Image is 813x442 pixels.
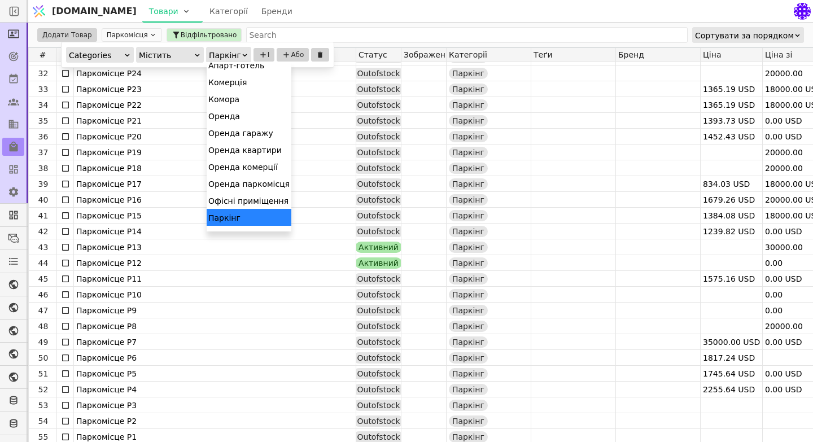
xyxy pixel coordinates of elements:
[69,47,124,63] div: Categories
[207,158,291,175] div: Оренда комерції
[30,239,56,255] div: 43
[30,1,47,22] img: Logo
[449,400,488,411] div: Паркінг
[167,28,242,42] button: Відфільтровано
[353,352,403,364] div: Outofstock
[30,318,56,334] div: 48
[701,176,762,192] div: 834.03 USD
[701,350,762,366] div: 1817.24 USD
[207,107,291,124] div: Оренда
[139,47,194,63] div: Містить
[449,352,488,364] div: Паркінг
[359,50,387,59] span: Статус
[253,48,275,62] button: І
[76,255,353,271] div: Паркомісце P12
[29,48,57,62] div: #
[207,175,291,192] div: Оренда паркомісця
[449,68,488,79] div: Паркінг
[449,242,488,253] div: Паркінг
[76,397,353,413] div: Паркомісце P3
[207,226,291,243] div: Помешкання
[701,271,762,287] div: 1575.16 USD
[30,382,56,397] div: 52
[30,224,56,239] div: 42
[76,224,353,239] div: Паркомісце P14
[30,129,56,145] div: 36
[76,239,353,255] div: Паркомісце P13
[207,141,291,158] div: Оренда квартири
[449,50,487,59] span: Категорії
[449,99,488,111] div: Паркінг
[701,382,762,397] div: 2255.64 USD
[353,336,403,348] div: Outofstock
[76,65,353,81] div: Паркомісце P24
[207,90,291,107] div: Комора
[449,305,488,316] div: Паркінг
[353,415,403,427] div: Outofstock
[701,113,762,129] div: 1393.73 USD
[449,178,488,190] div: Паркінг
[76,303,353,318] div: Паркомісце P9
[76,192,353,208] div: Паркомісце P16
[353,194,403,205] div: Outofstock
[76,145,353,160] div: Паркомісце P19
[353,163,403,174] div: Outofstock
[30,413,56,429] div: 54
[30,160,56,176] div: 38
[355,257,402,269] div: Активний
[353,305,403,316] div: Outofstock
[246,27,688,43] input: Search
[794,3,811,20] img: 3407c29ab232c44c9c8bc96fbfe5ffcb
[30,287,56,303] div: 46
[76,366,353,382] div: Паркомісце P5
[207,209,291,226] div: Паркінг
[449,368,488,379] div: Паркінг
[209,47,241,63] div: Паркінг
[30,192,56,208] div: 40
[181,30,237,40] span: Відфільтровано
[207,56,291,73] div: Апарт-готель
[28,1,142,22] a: [DOMAIN_NAME]
[449,163,488,174] div: Паркінг
[353,384,403,395] div: Outofstock
[76,271,353,287] div: Паркомісце P11
[449,257,488,269] div: Паркінг
[30,271,56,287] div: 45
[701,129,762,145] div: 1452.43 USD
[701,81,762,97] div: 1365.19 USD
[30,176,56,192] div: 39
[76,97,353,113] div: Паркомісце P22
[76,334,353,350] div: Паркомісце P7
[701,192,762,208] div: 1679.26 USD
[277,48,309,62] button: Або
[76,413,353,429] div: Паркомісце P2
[618,50,644,59] span: Бренд
[353,147,403,158] div: Outofstock
[76,350,353,366] div: Паркомісце P6
[449,115,488,126] div: Паркінг
[30,97,56,113] div: 34
[449,84,488,95] div: Паркінг
[30,334,56,350] div: 49
[76,287,353,303] div: Паркомісце P10
[207,73,291,90] div: Комерція
[404,50,446,59] span: Зображення
[76,81,353,97] div: Паркомісце P23
[449,226,488,237] div: Паркінг
[30,350,56,366] div: 50
[703,50,722,59] span: Ціна
[52,5,137,18] span: [DOMAIN_NAME]
[449,147,488,158] div: Паркінг
[30,397,56,413] div: 53
[76,160,353,176] div: Паркомісце P18
[353,115,403,126] div: Outofstock
[353,99,403,111] div: Outofstock
[353,68,403,79] div: Outofstock
[701,334,762,350] div: 35000.00 USD
[353,273,403,285] div: Outofstock
[207,124,291,141] div: Оренда гаражу
[37,28,97,42] button: Додати Товар
[534,50,553,59] span: Теґи
[449,131,488,142] div: Паркінг
[701,366,762,382] div: 1745.64 USD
